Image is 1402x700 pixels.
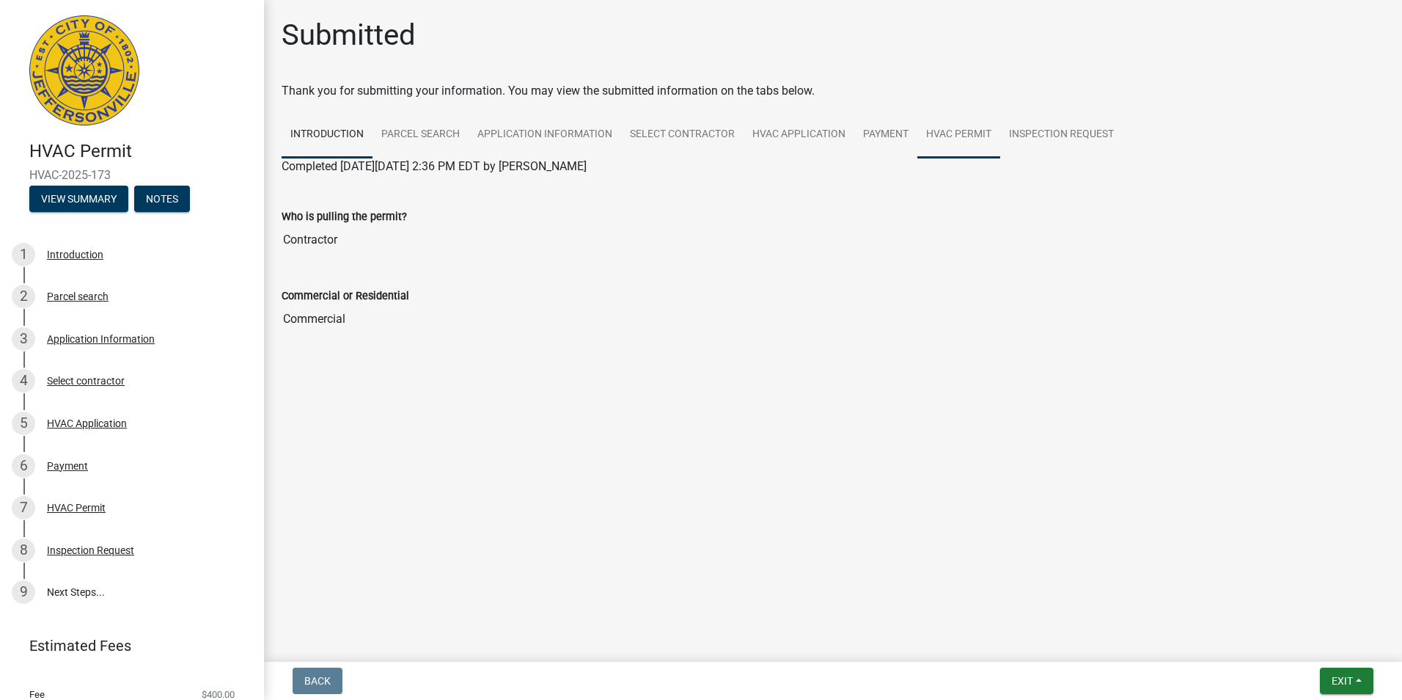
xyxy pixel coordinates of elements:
div: 2 [12,285,35,308]
div: Introduction [47,249,103,260]
span: Exit [1332,675,1353,687]
div: Parcel search [47,291,109,302]
label: Who is pulling the permit? [282,212,407,222]
a: Estimated Fees [12,631,241,660]
span: $400.00 [202,690,235,699]
div: Inspection Request [47,545,134,555]
img: City of Jeffersonville, Indiana [29,15,139,125]
button: Back [293,668,342,694]
div: 9 [12,580,35,604]
h4: HVAC Permit [29,141,252,162]
div: 1 [12,243,35,266]
label: Commercial or Residential [282,291,409,302]
a: Introduction [282,112,372,158]
a: HVAC Application [744,112,854,158]
a: Inspection Request [1000,112,1123,158]
div: Select contractor [47,376,125,386]
div: 6 [12,454,35,478]
span: Fee [29,690,45,699]
button: View Summary [29,186,128,212]
div: 4 [12,369,35,393]
a: Application Information [469,112,621,158]
div: HVAC Application [47,418,127,429]
span: HVAC-2025-173 [29,168,235,182]
div: Thank you for submitting your information. You may view the submitted information on the tabs below. [282,82,1384,100]
span: Completed [DATE][DATE] 2:36 PM EDT by [PERSON_NAME] [282,159,587,173]
a: Payment [854,112,917,158]
h1: Submitted [282,18,416,53]
div: Payment [47,461,88,471]
button: Exit [1320,668,1373,694]
a: HVAC Permit [917,112,1000,158]
div: 5 [12,412,35,435]
wm-modal-confirm: Notes [134,194,190,205]
button: Notes [134,186,190,212]
div: Application Information [47,334,155,344]
span: Back [304,675,331,687]
a: Parcel search [372,112,469,158]
div: 3 [12,327,35,351]
div: 7 [12,496,35,519]
wm-modal-confirm: Summary [29,194,128,205]
div: 8 [12,539,35,562]
a: Select contractor [621,112,744,158]
div: HVAC Permit [47,503,106,513]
